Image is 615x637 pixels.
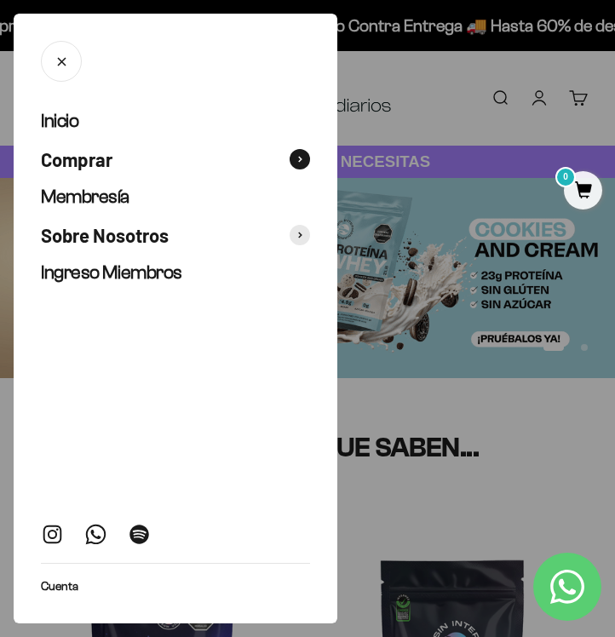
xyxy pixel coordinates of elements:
button: Comprar [41,147,310,172]
a: Inicio [41,109,310,134]
span: Ingreso Miembros [41,261,182,283]
mark: 0 [555,167,576,187]
span: Sobre Nosotros [41,223,169,248]
span: Membresía [41,186,129,207]
a: Ingreso Miembros [41,261,310,285]
a: Síguenos en WhatsApp [84,523,107,546]
button: Sobre Nosotros [41,223,310,248]
a: Cuenta [41,577,78,596]
a: Síguenos en Spotify [128,523,151,546]
a: Síguenos en Instagram [41,523,64,546]
span: Comprar [41,147,112,172]
span: Inicio [41,110,78,131]
a: Membresía [41,185,310,209]
a: 0 [564,182,602,201]
button: Cerrar [41,41,82,82]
